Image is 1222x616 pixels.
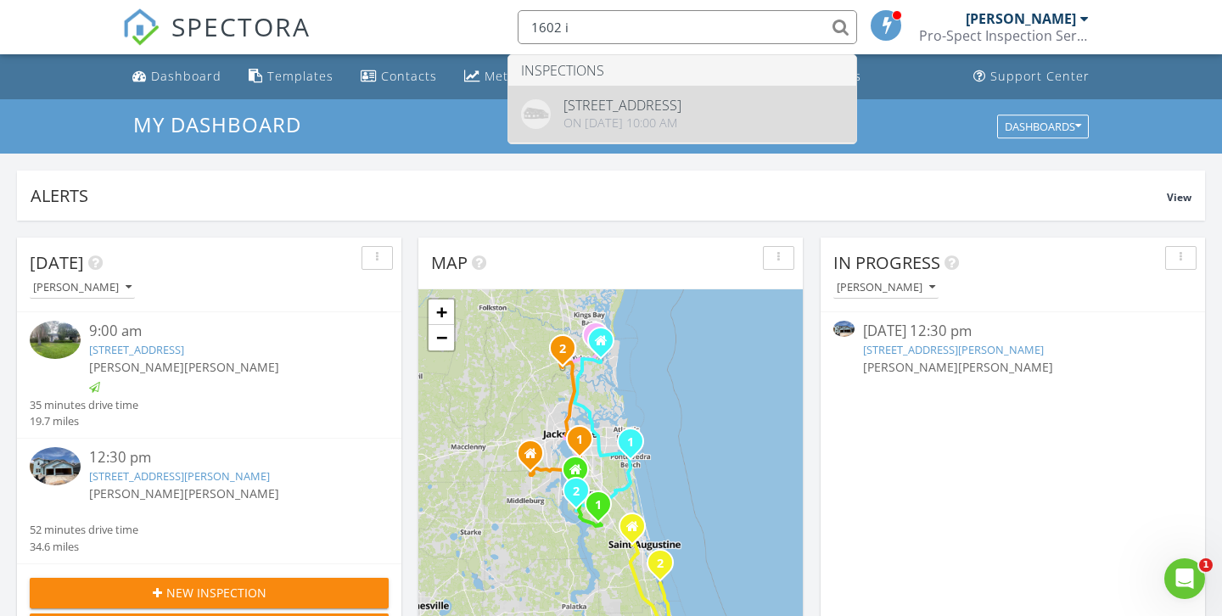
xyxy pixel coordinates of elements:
[521,99,551,129] img: house-placeholder-square-ca63347ab8c70e15b013bc22427d3df0f7f082c62ce06d78aee8ec4e70df452f.jpg
[563,116,681,130] div: On [DATE] 10:00 am
[990,68,1090,84] div: Support Center
[89,447,358,468] div: 12:30 pm
[595,500,602,512] i: 1
[863,342,1044,357] a: [STREET_ADDRESS][PERSON_NAME]
[122,8,160,46] img: The Best Home Inspection Software - Spectora
[1005,120,1081,132] div: Dashboards
[508,55,856,86] li: Inspections
[429,300,454,325] a: Zoom in
[166,584,266,602] span: New Inspection
[833,321,855,337] img: 9300068%2Freports%2F7b74493c-2486-4a36-b094-be51f374e286%2Fcover_photos%2FpU94QWb6GRG2ELFg6HiS%2F...
[660,563,670,573] div: 5084 A1A S, Saint Augustine, FL 32080
[576,434,583,446] i: 1
[958,359,1053,375] span: [PERSON_NAME]
[657,558,664,570] i: 2
[381,68,437,84] div: Contacts
[431,251,468,274] span: Map
[89,321,358,342] div: 9:00 am
[967,61,1096,92] a: Support Center
[631,441,641,451] div: 133 Crane Lakes Dr, Ponte Vedra, FL 32082
[89,468,270,484] a: [STREET_ADDRESS][PERSON_NAME]
[580,439,590,449] div: 4014 Conga St, Jacksonville, FL 32217
[833,251,940,274] span: In Progress
[598,504,608,514] div: 270 Athens Dr, St. Augustine, FL 32092
[837,282,935,294] div: [PERSON_NAME]
[30,578,389,608] button: New Inspection
[997,115,1089,138] button: Dashboards
[457,61,538,92] a: Metrics
[171,8,311,44] span: SPECTORA
[184,359,279,375] span: [PERSON_NAME]
[530,453,541,463] div: 3604 Old Village Dr, Orange Park FL 32065
[919,27,1089,44] div: Pro-Spect Inspection Services Jacksonville Division
[573,486,580,498] i: 2
[31,184,1167,207] div: Alerts
[563,348,573,358] div: 75497 Driftwood Ct, Yulee, FL 32097
[354,61,444,92] a: Contacts
[30,539,138,555] div: 34.6 miles
[575,469,586,479] div: 1450 Otoes PL, Saint Johns FL 32259
[563,98,681,112] div: [STREET_ADDRESS]
[559,344,566,356] i: 2
[485,68,531,84] div: Metrics
[184,485,279,501] span: [PERSON_NAME]
[833,321,1192,395] a: [DATE] 12:30 pm [STREET_ADDRESS][PERSON_NAME] [PERSON_NAME][PERSON_NAME]
[89,359,184,375] span: [PERSON_NAME]
[30,321,81,359] img: 9293692%2Fcover_photos%2FQYdzT5Yq6RiwUSESSowj%2Fsmall.jpg
[632,526,642,536] div: 264 Blue Cypress Trail, St. Augustine FL 32086
[30,321,389,429] a: 9:00 am [STREET_ADDRESS] [PERSON_NAME][PERSON_NAME] 35 minutes drive time 19.7 miles
[30,413,138,429] div: 19.7 miles
[863,359,958,375] span: [PERSON_NAME]
[30,447,389,555] a: 12:30 pm [STREET_ADDRESS][PERSON_NAME] [PERSON_NAME][PERSON_NAME] 52 minutes drive time 34.6 miles
[1199,558,1213,572] span: 1
[1167,190,1191,204] span: View
[33,282,132,294] div: [PERSON_NAME]
[30,447,81,485] img: 9300068%2Freports%2F7b74493c-2486-4a36-b094-be51f374e286%2Fcover_photos%2FpU94QWb6GRG2ELFg6HiS%2F...
[576,490,586,501] div: 231 Footbridge Rd, Saint Johns, FL 32259
[518,10,857,44] input: Search everything...
[627,437,634,449] i: 1
[126,61,228,92] a: Dashboard
[30,522,138,538] div: 52 minutes drive time
[601,340,611,350] div: 93401 Sandown Drive, Fernandina Beach FL 32034
[242,61,340,92] a: Templates
[1164,558,1205,599] iframe: Intercom live chat
[89,485,184,501] span: [PERSON_NAME]
[30,397,138,413] div: 35 minutes drive time
[30,251,84,274] span: [DATE]
[429,325,454,350] a: Zoom out
[122,23,311,59] a: SPECTORA
[151,68,221,84] div: Dashboard
[267,68,334,84] div: Templates
[966,10,1076,27] div: [PERSON_NAME]
[133,110,301,138] span: My Dashboard
[30,277,135,300] button: [PERSON_NAME]
[89,342,184,357] a: [STREET_ADDRESS]
[833,277,939,300] button: [PERSON_NAME]
[863,321,1163,342] div: [DATE] 12:30 pm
